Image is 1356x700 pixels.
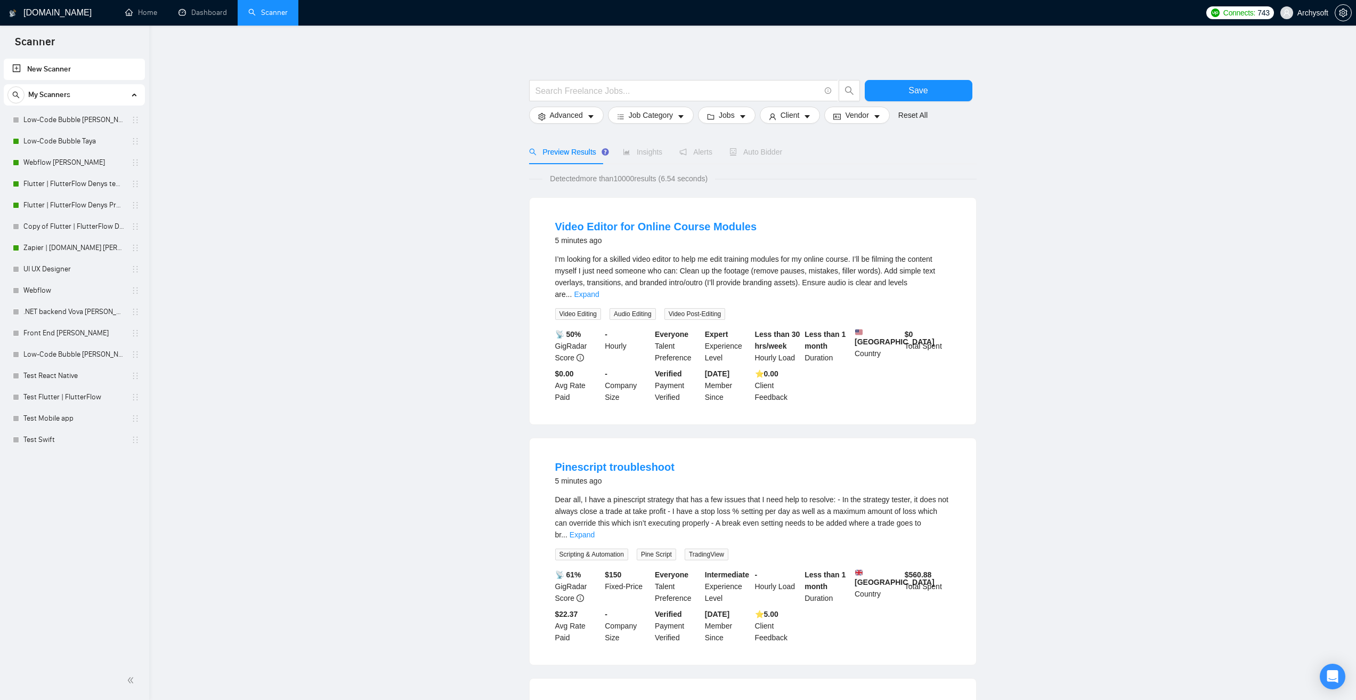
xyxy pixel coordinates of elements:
[755,330,800,350] b: Less than 30 hrs/week
[9,5,17,22] img: logo
[803,112,811,120] span: caret-down
[555,495,949,539] span: Dear all, I have a pinescript strategy that has a few issues that I need help to resolve: - In th...
[908,84,928,97] span: Save
[755,570,758,579] b: -
[127,675,137,686] span: double-left
[12,59,136,80] a: New Scanner
[555,474,675,487] div: 5 minutes ago
[131,137,140,146] span: holder
[653,608,703,643] div: Payment Verified
[570,530,595,539] a: Expand
[677,112,685,120] span: caret-down
[23,323,125,344] a: Front End [PERSON_NAME]
[1335,9,1351,17] span: setting
[553,328,603,364] div: GigRadar Score
[805,330,846,350] b: Less than 1 month
[6,34,63,57] span: Scanner
[600,147,610,157] div: Tooltip anchor
[131,201,140,210] span: holder
[23,152,125,173] a: Webflow [PERSON_NAME]
[873,112,881,120] span: caret-down
[605,330,607,339] b: -
[131,308,140,316] span: holder
[703,368,753,403] div: Member Since
[905,330,913,339] b: $ 0
[655,570,688,579] b: Everyone
[131,116,140,124] span: holder
[608,107,694,124] button: barsJob Categorycaret-down
[605,369,607,378] b: -
[603,569,653,604] div: Fixed-Price
[131,265,140,273] span: holder
[576,594,584,602] span: info-circle
[131,350,140,359] span: holder
[1223,7,1255,19] span: Connects:
[555,255,936,299] span: I’m looking for a skilled video editor to help me edit training modules for my online course. I’l...
[679,148,687,156] span: notification
[553,368,603,403] div: Avg Rate Paid
[617,112,624,120] span: bars
[125,8,157,17] a: homeHome
[753,608,803,643] div: Client Feedback
[28,84,70,106] span: My Scanners
[1335,9,1352,17] a: setting
[705,369,729,378] b: [DATE]
[865,80,972,101] button: Save
[610,308,656,320] span: Audio Editing
[23,216,125,237] a: Copy of Flutter | FlutterFlow Denys (T,T,S) New promt
[603,368,653,403] div: Company Size
[23,109,125,131] a: Low-Code Bubble [PERSON_NAME]
[805,570,846,591] b: Less than 1 month
[553,569,603,604] div: GigRadar Score
[603,608,653,643] div: Company Size
[753,368,803,403] div: Client Feedback
[529,148,606,156] span: Preview Results
[781,109,800,121] span: Client
[629,109,673,121] span: Job Category
[637,549,676,560] span: Pine Script
[131,414,140,423] span: holder
[574,290,599,299] a: Expand
[707,112,714,120] span: folder
[705,330,728,339] b: Expert
[555,369,574,378] b: $0.00
[705,610,729,618] b: [DATE]
[566,290,572,299] span: ...
[535,84,820,98] input: Search Freelance Jobs...
[685,549,728,560] span: TradingView
[703,569,753,604] div: Experience Level
[729,148,782,156] span: Auto Bidder
[623,148,662,156] span: Insights
[845,109,868,121] span: Vendor
[131,436,140,444] span: holder
[23,365,125,387] a: Test React Native
[855,328,863,336] img: 🇺🇸
[705,570,749,579] b: Intermediate
[852,569,903,604] div: Country
[555,461,675,473] a: Pinescript troubleshoot
[898,109,928,121] a: Reset All
[23,280,125,301] a: Webflow
[131,286,140,295] span: holder
[703,328,753,364] div: Experience Level
[833,112,841,120] span: idcard
[23,429,125,450] a: Test Swift
[555,610,578,618] b: $22.37
[653,569,703,604] div: Talent Preference
[131,180,140,188] span: holder
[698,107,756,124] button: folderJobscaret-down
[655,330,688,339] b: Everyone
[587,112,595,120] span: caret-down
[753,569,803,604] div: Hourly Load
[131,158,140,167] span: holder
[131,372,140,380] span: holder
[760,107,821,124] button: userClientcaret-down
[4,59,145,80] li: New Scanner
[561,530,567,539] span: ...
[555,330,581,339] b: 📡 50%
[553,608,603,643] div: Avg Rate Paid
[903,569,953,604] div: Total Spent
[839,80,860,101] button: search
[1211,9,1220,17] img: upwork-logo.png
[1257,7,1269,19] span: 743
